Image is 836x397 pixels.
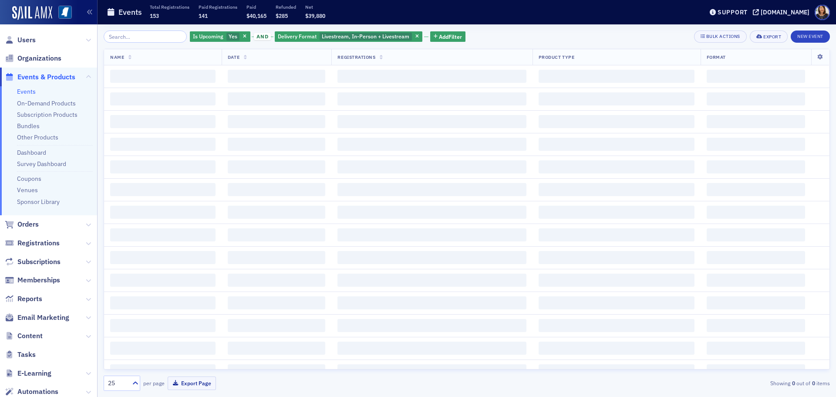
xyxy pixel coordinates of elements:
[5,220,39,229] a: Orders
[337,160,526,173] span: ‌
[12,6,52,20] a: SailAMX
[337,228,526,241] span: ‌
[17,149,46,156] a: Dashboard
[168,377,216,390] button: Export Page
[17,133,58,141] a: Other Products
[110,206,216,219] span: ‌
[110,342,216,355] span: ‌
[5,238,60,248] a: Registrations
[228,342,325,355] span: ‌
[707,160,805,173] span: ‌
[228,92,325,105] span: ‌
[539,342,694,355] span: ‌
[110,364,216,377] span: ‌
[337,138,526,151] span: ‌
[110,228,216,241] span: ‌
[707,138,805,151] span: ‌
[276,12,288,19] span: $285
[252,33,273,40] button: and
[17,186,38,194] a: Venues
[337,296,526,309] span: ‌
[17,238,60,248] span: Registrations
[5,313,69,322] a: Email Marketing
[199,4,237,10] p: Paid Registrations
[5,369,51,378] a: E-Learning
[337,319,526,332] span: ‌
[5,275,60,285] a: Memberships
[17,220,39,229] span: Orders
[58,6,72,19] img: SailAMX
[246,4,266,10] p: Paid
[707,70,805,83] span: ‌
[707,92,805,105] span: ‌
[193,33,223,40] span: Is Upcoming
[17,294,42,304] span: Reports
[305,12,325,19] span: $39,880
[17,257,61,267] span: Subscriptions
[17,313,69,322] span: Email Marketing
[199,12,208,19] span: 141
[539,54,574,60] span: Product Type
[539,183,694,196] span: ‌
[791,32,830,40] a: New Event
[753,9,812,15] button: [DOMAIN_NAME]
[228,319,325,332] span: ‌
[17,369,51,378] span: E-Learning
[150,12,159,19] span: 153
[707,274,805,287] span: ‌
[17,350,36,360] span: Tasks
[17,387,58,397] span: Automations
[5,54,61,63] a: Organizations
[104,31,187,43] input: Search…
[810,379,816,387] strong: 0
[228,364,325,377] span: ‌
[228,296,325,309] span: ‌
[337,342,526,355] span: ‌
[246,12,266,19] span: $40,165
[539,70,694,83] span: ‌
[110,296,216,309] span: ‌
[228,183,325,196] span: ‌
[305,4,325,10] p: Net
[17,275,60,285] span: Memberships
[17,88,36,95] a: Events
[52,6,72,20] a: View Homepage
[5,387,58,397] a: Automations
[5,35,36,45] a: Users
[17,331,43,341] span: Content
[694,31,747,43] button: Bulk Actions
[229,33,237,40] span: Yes
[707,183,805,196] span: ‌
[539,296,694,309] span: ‌
[143,379,165,387] label: per page
[17,54,61,63] span: Organizations
[707,319,805,332] span: ‌
[539,206,694,219] span: ‌
[110,160,216,173] span: ‌
[108,379,127,388] div: 25
[707,54,726,60] span: Format
[761,8,809,16] div: [DOMAIN_NAME]
[17,35,36,45] span: Users
[539,138,694,151] span: ‌
[322,33,409,40] span: Livestream, In-Person + Livestream
[337,251,526,264] span: ‌
[707,364,805,377] span: ‌
[110,274,216,287] span: ‌
[706,34,740,39] div: Bulk Actions
[110,251,216,264] span: ‌
[110,183,216,196] span: ‌
[707,206,805,219] span: ‌
[228,54,239,60] span: Date
[228,115,325,128] span: ‌
[439,33,462,41] span: Add Filter
[539,160,694,173] span: ‌
[190,31,250,42] div: Yes
[707,296,805,309] span: ‌
[337,54,375,60] span: Registrations
[5,331,43,341] a: Content
[539,251,694,264] span: ‌
[275,31,422,42] div: Livestream, In-Person + Livestream
[17,198,60,206] a: Sponsor Library
[539,228,694,241] span: ‌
